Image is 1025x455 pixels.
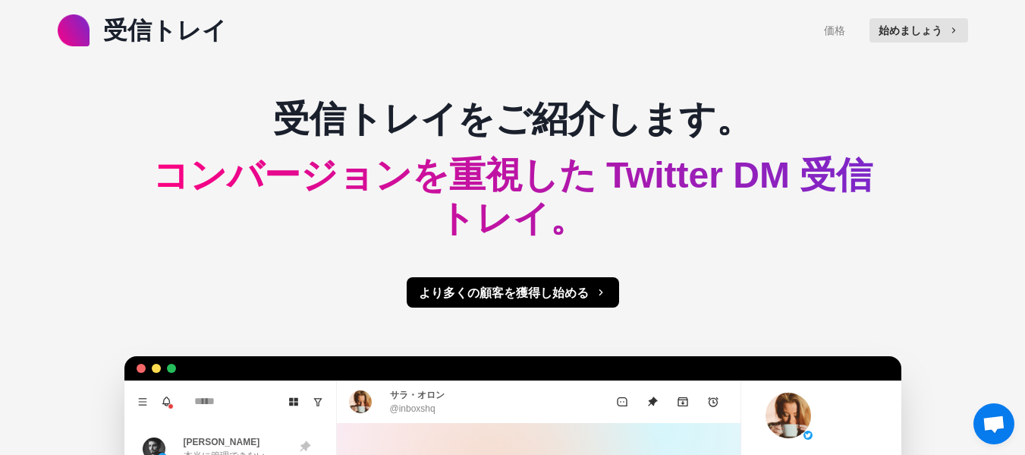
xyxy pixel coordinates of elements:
[766,393,811,438] img: 写真
[824,24,845,36] font: 価格
[668,387,698,417] button: アーカイブ
[419,286,589,299] font: より多くの顧客を獲得し始める
[130,390,155,414] button: メニュー
[58,12,227,49] a: ロゴ受信トレイ
[155,390,179,414] button: 通知
[607,387,637,417] button: 未読としてマーク
[103,17,227,44] font: 受信トレイ
[879,24,942,36] font: 始めましょう
[184,437,260,447] font: [PERSON_NAME]
[349,390,372,413] img: 写真
[152,155,873,239] font: コンバージョンを重視した Twitter DM 受信トレイ。
[281,390,306,414] button: ボードビュー
[390,403,435,414] font: @inboxshq
[869,18,968,43] button: 始めましょう
[698,387,728,417] button: リマインダーを追加
[390,390,445,400] font: サラ・オロン
[803,431,813,440] img: 写真
[637,387,668,417] button: ピンを外す
[58,14,90,46] img: ロゴ
[306,390,330,414] button: 未読の会話を表示
[407,277,619,308] button: より多くの顧客を獲得し始める
[973,403,1014,444] a: チャットを開く
[273,99,753,139] font: 受信トレイをご紹介します。
[824,23,845,39] a: 価格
